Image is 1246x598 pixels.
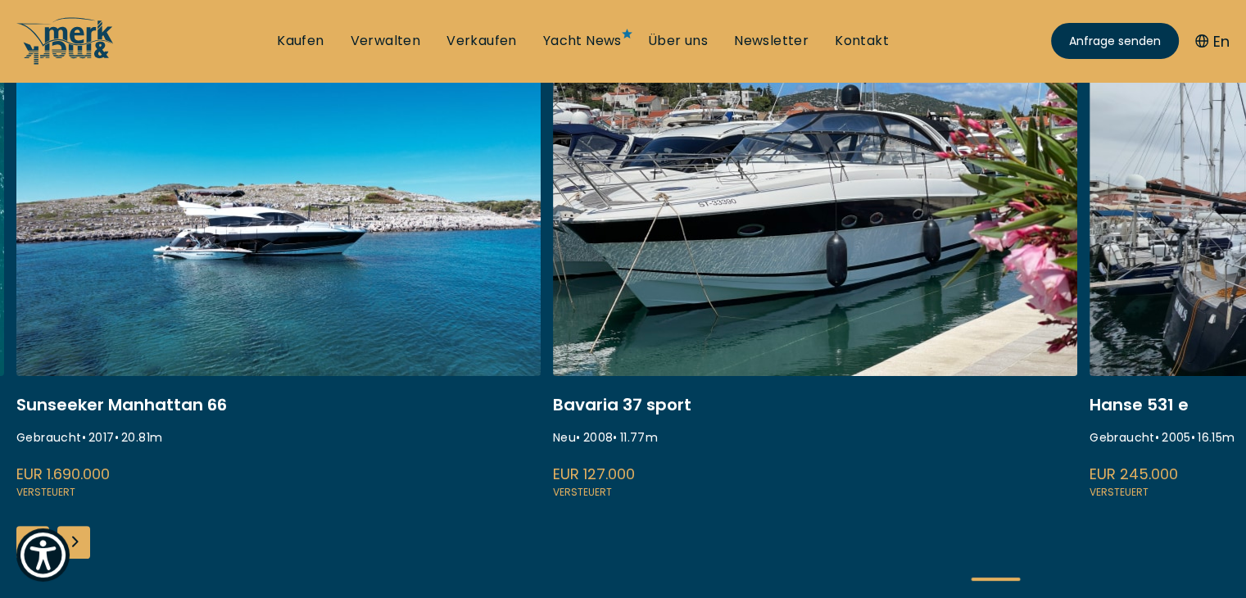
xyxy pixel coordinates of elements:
[835,32,889,50] a: Kontakt
[446,32,517,50] a: Verkaufen
[351,32,421,50] a: Verwalten
[1069,33,1161,50] span: Anfrage senden
[16,528,70,582] button: Show Accessibility Preferences
[543,32,622,50] a: Yacht News
[734,32,809,50] a: Newsletter
[277,32,324,50] a: Kaufen
[648,32,708,50] a: Über uns
[16,526,49,559] div: Previous slide
[1195,30,1230,52] button: En
[1051,23,1179,59] a: Anfrage senden
[57,526,90,559] div: Next slide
